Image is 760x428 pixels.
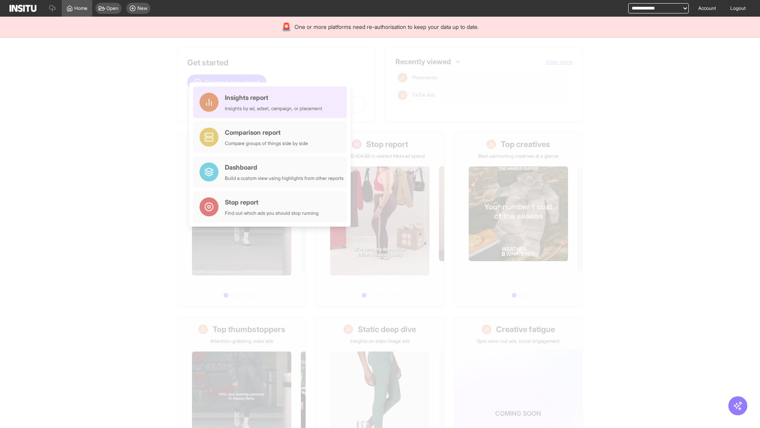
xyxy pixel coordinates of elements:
[225,175,344,182] div: Build a custom view using highlights from other reports
[281,21,291,32] div: 🚨
[225,140,308,147] div: Compare groups of things side by side
[225,105,322,112] div: Insights by ad, adset, campaign, or placement
[225,197,319,207] div: Stop report
[225,128,308,137] div: Comparison report
[294,23,479,31] span: One or more platforms need re-authorisation to keep your data up to date.
[9,5,36,12] img: Logo
[106,5,118,11] span: Open
[225,162,344,172] div: Dashboard
[74,5,87,11] span: Home
[225,93,322,102] div: Insights report
[137,5,147,11] span: New
[225,210,319,216] div: Find out which ads you should stop running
